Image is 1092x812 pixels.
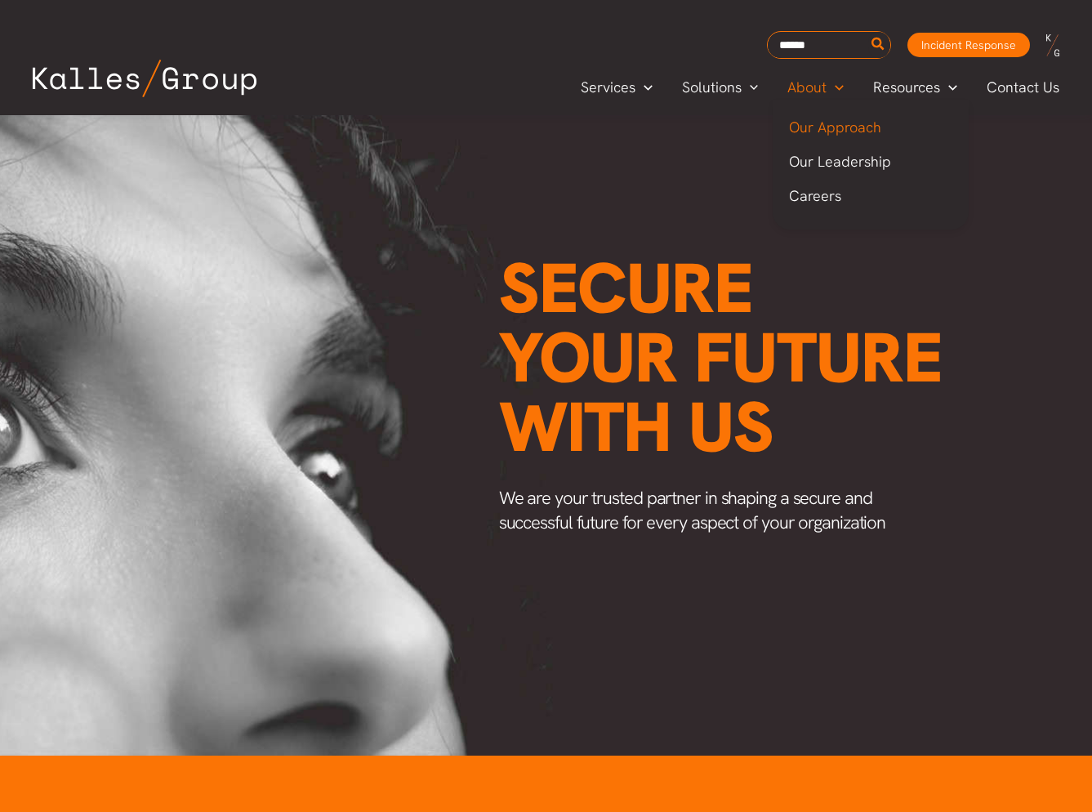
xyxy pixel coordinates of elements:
[566,74,1076,100] nav: Primary Site Navigation
[667,75,773,100] a: SolutionsMenu Toggle
[581,75,635,100] span: Services
[789,152,891,171] span: Our Leadership
[499,243,943,472] span: Secure your future with us
[972,75,1076,100] a: Contact Us
[742,75,759,100] span: Menu Toggle
[827,75,844,100] span: Menu Toggle
[499,486,886,534] span: We are your trusted partner in shaping a secure and successful future for every aspect of your or...
[873,75,940,100] span: Resources
[566,75,667,100] a: ServicesMenu Toggle
[773,110,969,145] a: Our Approach
[773,179,969,213] a: Careers
[682,75,742,100] span: Solutions
[789,186,841,205] span: Careers
[789,118,881,136] span: Our Approach
[987,75,1059,100] span: Contact Us
[635,75,653,100] span: Menu Toggle
[787,75,827,100] span: About
[33,60,256,97] img: Kalles Group
[940,75,957,100] span: Menu Toggle
[868,32,889,58] button: Search
[773,145,969,179] a: Our Leadership
[907,33,1030,57] a: Incident Response
[858,75,972,100] a: ResourcesMenu Toggle
[773,75,858,100] a: AboutMenu Toggle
